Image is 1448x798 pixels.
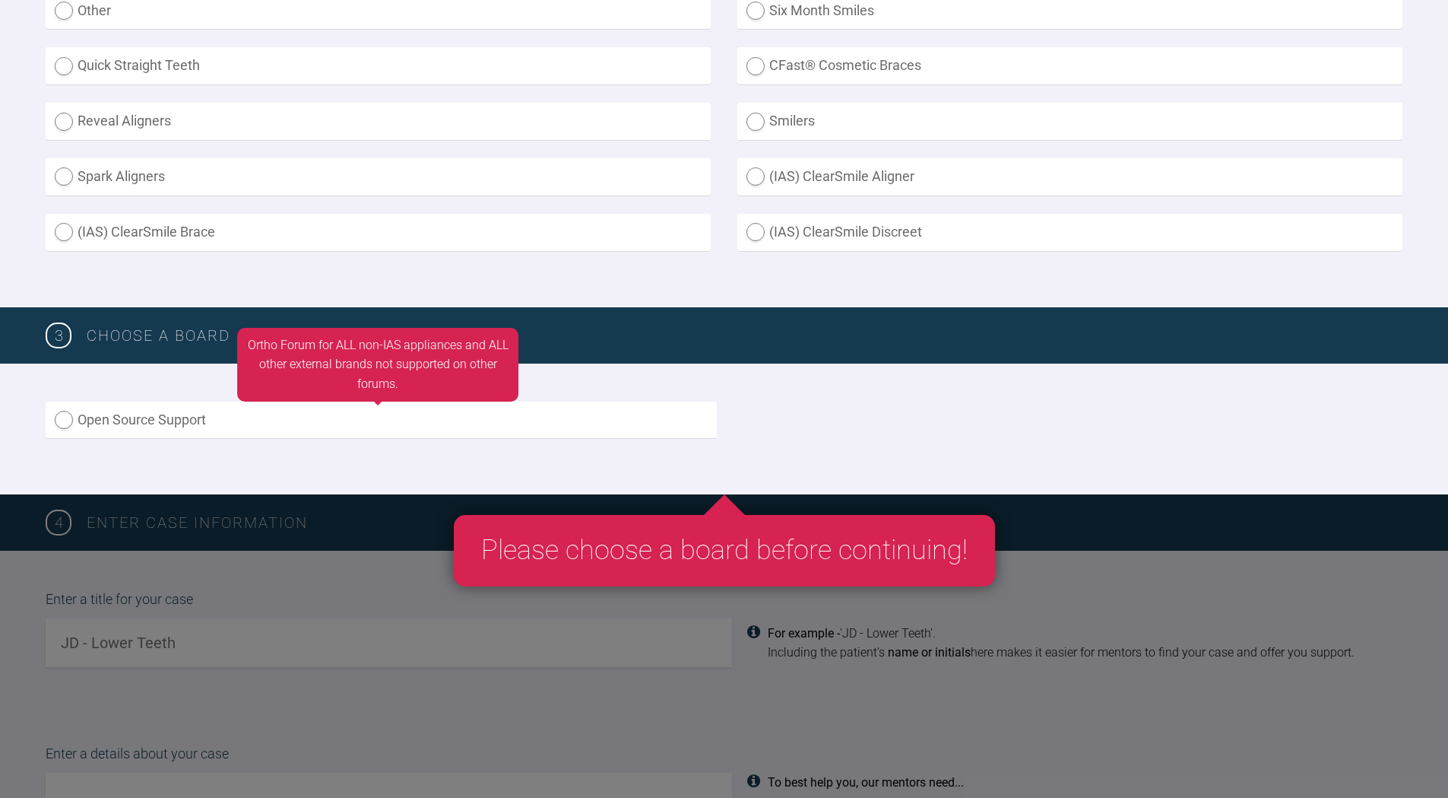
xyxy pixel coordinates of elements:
[737,158,1402,196] label: (IAS) ClearSmile Aligner
[46,158,711,196] label: Spark Aligners
[454,515,995,587] div: Please choose a board before continuing!
[46,47,711,84] label: Quick Straight Teeth
[46,214,711,251] label: (IAS) ClearSmile Brace
[46,323,71,348] span: 3
[737,103,1402,140] label: Smilers
[737,214,1402,251] label: (IAS) ClearSmile Discreet
[237,328,518,402] div: Ortho Forum for ALL non-IAS appliances and ALL other external brands not supported on other forums.
[46,402,717,439] label: Open Source Support
[737,47,1402,84] label: CFast® Cosmetic Braces
[87,323,1402,348] h3: Choose a board
[46,103,711,140] label: Reveal Aligners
